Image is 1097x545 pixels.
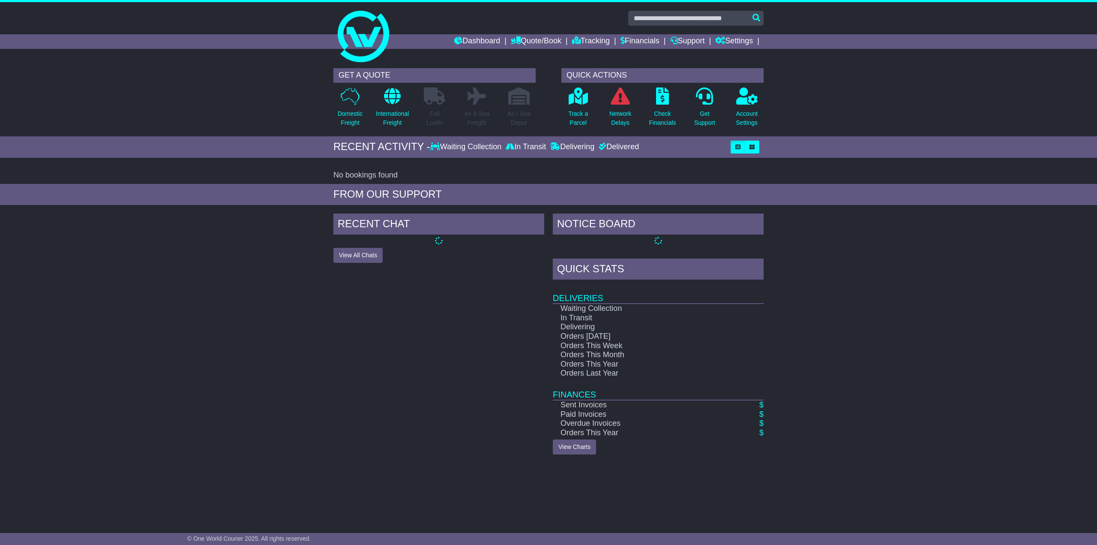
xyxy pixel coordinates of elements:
div: FROM OUR SUPPORT [333,188,764,201]
a: $ [759,428,764,437]
td: In Transit [553,313,733,323]
td: Orders This Month [553,350,733,360]
a: $ [759,419,764,428]
a: Track aParcel [568,87,588,132]
div: Waiting Collection [430,142,504,152]
a: GetSupport [694,87,716,132]
a: Tracking [572,34,610,49]
p: Get Support [694,109,715,127]
p: Air & Sea Freight [464,109,489,127]
div: GET A QUOTE [333,68,536,83]
td: Orders This Year [553,428,733,438]
div: NOTICE BOARD [553,214,764,237]
p: International Freight [376,109,409,127]
td: Sent Invoices [553,400,733,410]
a: Quote/Book [511,34,561,49]
p: Full Loads [424,109,445,127]
p: Account Settings [736,109,758,127]
div: Quick Stats [553,259,764,282]
a: Support [670,34,705,49]
a: AccountSettings [736,87,758,132]
td: Delivering [553,322,733,332]
a: InternationalFreight [375,87,409,132]
td: Finances [553,378,764,400]
a: $ [759,400,764,409]
td: Waiting Collection [553,304,733,313]
p: Check Financials [649,109,676,127]
a: NetworkDelays [609,87,632,132]
a: Settings [715,34,753,49]
td: Paid Invoices [553,410,733,419]
div: QUICK ACTIONS [561,68,764,83]
a: DomesticFreight [337,87,363,132]
td: Orders This Year [553,360,733,369]
p: Track a Parcel [568,109,588,127]
a: $ [759,410,764,419]
div: RECENT ACTIVITY - [333,141,430,153]
button: View All Chats [333,248,383,263]
a: View Charts [553,440,596,455]
td: Orders This Week [553,341,733,351]
a: Dashboard [454,34,500,49]
p: Air / Sea Depot [507,109,531,127]
div: RECENT CHAT [333,214,544,237]
p: Network Delays [609,109,631,127]
td: Orders Last Year [553,369,733,378]
td: Deliveries [553,282,764,304]
a: Financials [620,34,659,49]
div: No bookings found [333,171,764,180]
div: Delivering [548,142,596,152]
div: Delivered [596,142,639,152]
a: CheckFinancials [649,87,677,132]
td: Orders [DATE] [553,332,733,341]
p: Domestic Freight [338,109,363,127]
td: Overdue Invoices [553,419,733,428]
div: In Transit [504,142,548,152]
span: © One World Courier 2025. All rights reserved. [187,535,311,542]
